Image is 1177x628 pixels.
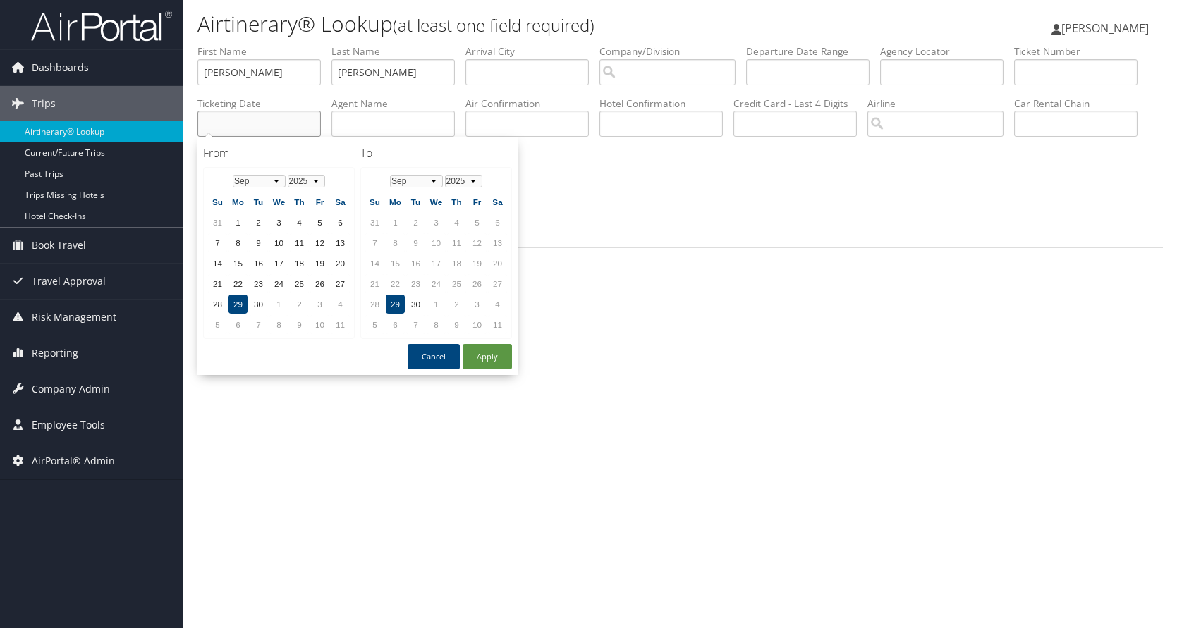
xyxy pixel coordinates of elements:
label: First Name [197,44,331,59]
td: 31 [208,213,227,232]
td: 3 [468,295,487,314]
h4: From [203,145,355,161]
th: Fr [468,192,487,211]
label: Company/Division [599,44,746,59]
td: 18 [290,254,309,273]
label: Agent Name [331,97,465,111]
button: Apply [463,344,512,369]
td: 6 [488,213,507,232]
td: 17 [269,254,288,273]
td: 8 [427,315,446,334]
td: 27 [331,274,350,293]
td: 21 [365,274,384,293]
td: 22 [386,274,405,293]
td: 9 [249,233,268,252]
td: 24 [427,274,446,293]
td: 26 [468,274,487,293]
label: Airline [867,97,1014,111]
th: Th [447,192,466,211]
label: Credit Card - Last 4 Digits [733,97,867,111]
td: 13 [331,233,350,252]
td: 21 [208,274,227,293]
td: 10 [310,315,329,334]
td: 23 [406,274,425,293]
span: Company Admin [32,371,110,407]
td: 19 [468,254,487,273]
td: 14 [365,254,384,273]
span: AirPortal® Admin [32,443,115,479]
td: 7 [208,233,227,252]
td: 5 [468,213,487,232]
td: 6 [386,315,405,334]
td: 4 [331,295,350,314]
td: 11 [488,315,507,334]
h1: Airtinerary® Lookup [197,9,841,39]
td: 8 [228,233,248,252]
td: 30 [249,295,268,314]
th: Su [365,192,384,211]
td: 1 [228,213,248,232]
td: 13 [488,233,507,252]
th: We [427,192,446,211]
td: 7 [249,315,268,334]
td: 6 [228,315,248,334]
th: Sa [488,192,507,211]
span: [PERSON_NAME] [1061,20,1149,36]
td: 5 [365,315,384,334]
td: 22 [228,274,248,293]
td: 2 [249,213,268,232]
td: 3 [310,295,329,314]
td: 11 [331,315,350,334]
td: 5 [310,213,329,232]
td: 4 [290,213,309,232]
td: 20 [331,254,350,273]
td: 25 [447,274,466,293]
td: 27 [488,274,507,293]
td: 15 [386,254,405,273]
td: 7 [365,233,384,252]
td: 10 [427,233,446,252]
td: 10 [468,315,487,334]
td: 16 [249,254,268,273]
label: Car Rental Chain [1014,97,1148,111]
td: 15 [228,254,248,273]
label: Arrival City [465,44,599,59]
span: Employee Tools [32,407,105,443]
th: Mo [386,192,405,211]
th: Tu [406,192,425,211]
td: 11 [290,233,309,252]
td: 17 [427,254,446,273]
td: 9 [447,315,466,334]
span: Travel Approval [32,264,106,299]
h4: To [360,145,512,161]
td: 14 [208,254,227,273]
td: 8 [386,233,405,252]
td: 31 [365,213,384,232]
td: 9 [406,233,425,252]
th: We [269,192,288,211]
td: 29 [228,295,248,314]
td: 29 [386,295,405,314]
td: 28 [208,295,227,314]
button: Cancel [408,344,460,369]
label: Agency Locator [880,44,1014,59]
td: 4 [488,295,507,314]
label: Last Name [331,44,465,59]
th: Th [290,192,309,211]
td: 25 [290,274,309,293]
th: Mo [228,192,248,211]
th: Tu [249,192,268,211]
td: 18 [447,254,466,273]
td: 1 [386,213,405,232]
label: Hotel Confirmation [599,97,733,111]
td: 11 [447,233,466,252]
img: airportal-logo.png [31,9,172,42]
td: 16 [406,254,425,273]
label: Departure Date Range [746,44,880,59]
td: 19 [310,254,329,273]
td: 9 [290,315,309,334]
td: 5 [208,315,227,334]
span: Risk Management [32,300,116,335]
td: 30 [406,295,425,314]
td: 20 [488,254,507,273]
